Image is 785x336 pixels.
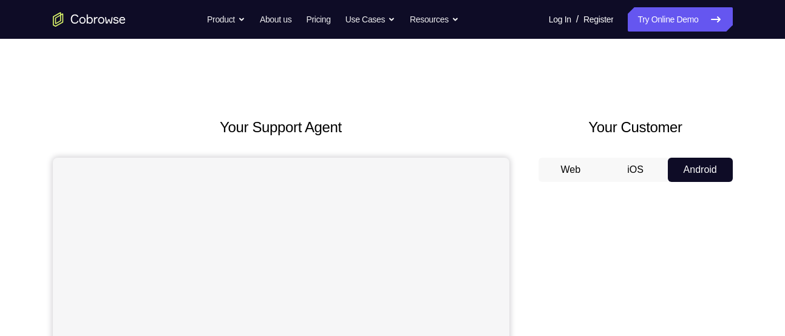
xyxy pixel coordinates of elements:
a: About us [260,7,291,32]
button: Web [539,158,603,182]
a: Pricing [306,7,330,32]
a: Try Online Demo [628,7,732,32]
button: Resources [410,7,459,32]
button: Android [668,158,733,182]
a: Register [583,7,613,32]
span: / [576,12,579,27]
button: Use Cases [345,7,395,32]
button: Product [207,7,245,32]
a: Log In [549,7,571,32]
a: Go to the home page [53,12,126,27]
button: iOS [603,158,668,182]
h2: Your Customer [539,116,733,138]
h2: Your Support Agent [53,116,509,138]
